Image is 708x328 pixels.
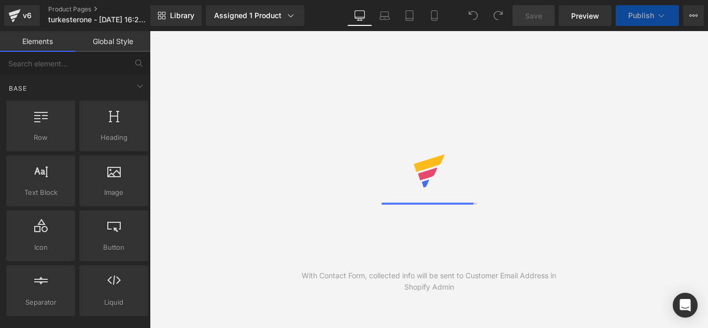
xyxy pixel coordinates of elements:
[673,293,698,318] div: Open Intercom Messenger
[9,187,72,198] span: Text Block
[82,242,145,253] span: Button
[4,5,40,26] a: v6
[48,16,148,24] span: turkesterone - [DATE] 16:24:25
[214,10,296,21] div: Assigned 1 Product
[463,5,484,26] button: Undo
[628,11,654,20] span: Publish
[48,5,167,13] a: Product Pages
[422,5,447,26] a: Mobile
[559,5,612,26] a: Preview
[372,5,397,26] a: Laptop
[170,11,194,20] span: Library
[75,31,150,52] a: Global Style
[616,5,679,26] button: Publish
[9,242,72,253] span: Icon
[683,5,704,26] button: More
[82,187,145,198] span: Image
[525,10,542,21] span: Save
[488,5,508,26] button: Redo
[289,270,569,293] div: With Contact Form, collected info will be sent to Customer Email Address in Shopify Admin
[9,132,72,143] span: Row
[8,83,28,93] span: Base
[571,10,599,21] span: Preview
[150,5,202,26] a: New Library
[82,132,145,143] span: Heading
[397,5,422,26] a: Tablet
[21,9,34,22] div: v6
[347,5,372,26] a: Desktop
[9,297,72,308] span: Separator
[82,297,145,308] span: Liquid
